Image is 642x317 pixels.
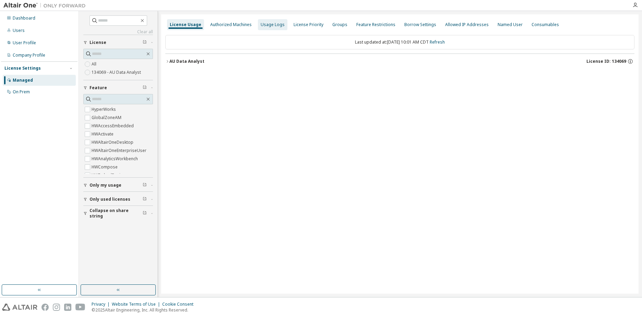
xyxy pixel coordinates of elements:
div: Privacy [92,302,112,307]
div: User Profile [13,40,36,46]
div: Usage Logs [261,22,285,27]
label: HWCompose [92,163,119,171]
label: 134069 - AU Data Analyst [92,68,142,77]
label: All [92,60,98,68]
div: License Usage [170,22,201,27]
span: Clear filter [143,85,147,91]
span: License [90,40,106,45]
button: Only my usage [83,178,153,193]
div: Allowed IP Addresses [445,22,489,27]
button: Only used licenses [83,192,153,207]
div: Borrow Settings [404,22,436,27]
a: Refresh [430,39,445,45]
div: Cookie Consent [162,302,198,307]
span: Clear filter [143,183,147,188]
img: instagram.svg [53,304,60,311]
div: Authorized Machines [210,22,252,27]
div: AU Data Analyst [169,59,204,64]
label: HyperWorks [92,105,117,114]
div: Feature Restrictions [356,22,395,27]
label: HWAnalyticsWorkbench [92,155,139,163]
img: altair_logo.svg [2,304,37,311]
label: HWAltairOneDesktop [92,138,135,146]
img: Altair One [3,2,89,9]
div: Groups [332,22,347,27]
a: Clear all [83,29,153,35]
label: HWAltairOneEnterpriseUser [92,146,148,155]
span: Clear filter [143,211,147,216]
div: Website Terms of Use [112,302,162,307]
div: Users [13,28,25,33]
img: linkedin.svg [64,304,71,311]
div: On Prem [13,89,30,95]
span: Only my usage [90,183,121,188]
span: License ID: 134069 [586,59,626,64]
div: Named User [498,22,523,27]
span: Only used licenses [90,197,130,202]
div: Managed [13,78,33,83]
label: HWEmbedBasic [92,171,124,179]
button: Collapse on share string [83,206,153,221]
span: Clear filter [143,40,147,45]
div: Dashboard [13,15,35,21]
span: Clear filter [143,197,147,202]
span: Collapse on share string [90,208,143,219]
div: License Priority [294,22,323,27]
div: License Settings [4,66,41,71]
label: HWAccessEmbedded [92,122,135,130]
p: © 2025 Altair Engineering, Inc. All Rights Reserved. [92,307,198,313]
span: Feature [90,85,107,91]
div: Last updated at: [DATE] 10:01 AM CDT [165,35,634,49]
div: Consumables [532,22,559,27]
button: Feature [83,80,153,95]
img: facebook.svg [41,304,49,311]
label: HWActivate [92,130,115,138]
button: License [83,35,153,50]
div: Company Profile [13,52,45,58]
img: youtube.svg [75,304,85,311]
label: GlobalZoneAM [92,114,123,122]
button: AU Data AnalystLicense ID: 134069 [165,54,634,69]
